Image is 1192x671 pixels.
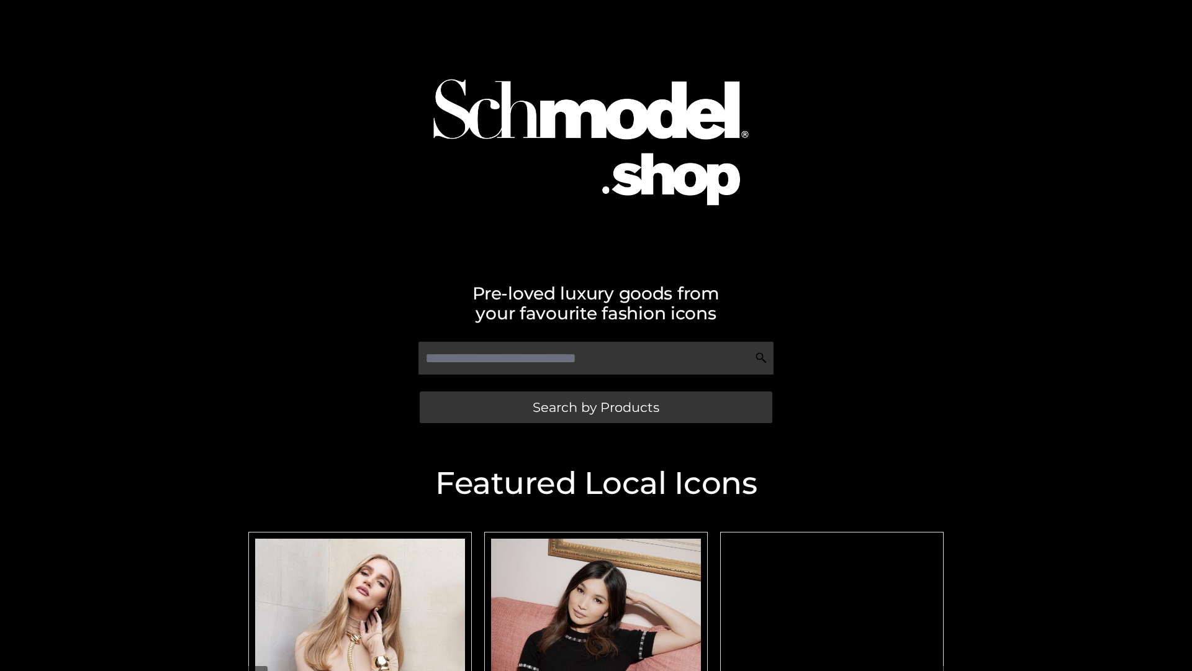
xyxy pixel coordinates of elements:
[533,401,659,414] span: Search by Products
[755,352,767,364] img: Search Icon
[242,283,950,323] h2: Pre-loved luxury goods from your favourite fashion icons
[420,391,772,423] a: Search by Products
[242,468,950,499] h2: Featured Local Icons​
